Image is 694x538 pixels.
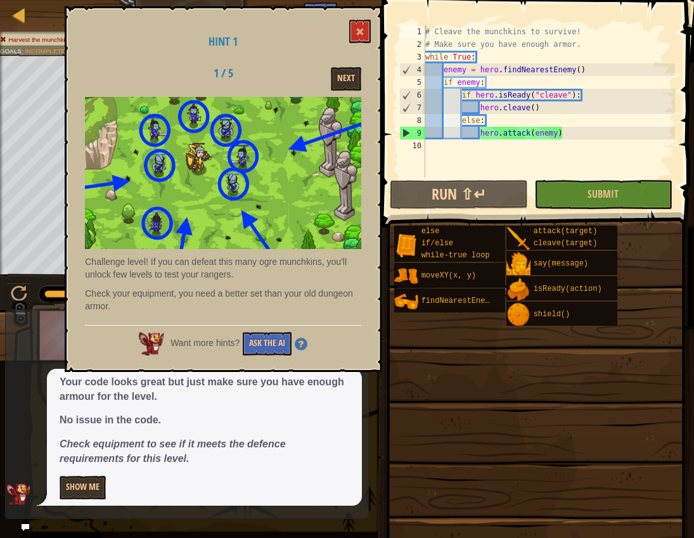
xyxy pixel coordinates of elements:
span: : [22,48,25,54]
button: ⌘ + P: Play [6,283,32,309]
span: Submit [588,187,619,201]
span: shield() [534,310,570,319]
button: Submit [534,180,672,209]
div: 9 [400,127,425,139]
img: portrait.png [394,233,418,257]
span: Harvest the munchkins. [8,36,73,43]
img: portrait.png [394,290,418,314]
p: Check your equipment, you need a better set than your old dungeon armor. [85,287,361,312]
div: 5 [399,76,425,89]
span: moveXY(x, y) [421,271,476,280]
p: No issue in the code. [60,413,349,428]
div: 8 [399,114,425,127]
div: 6 [400,89,425,101]
img: portrait.png [506,303,530,327]
span: Incomplete [25,48,65,54]
img: portrait.png [394,264,418,288]
span: if/else [421,239,453,248]
div: 2 [399,38,425,51]
span: isReady(action) [534,285,602,293]
div: 4 [400,63,425,76]
div: 7 [400,101,425,114]
div: 1 [399,25,425,38]
img: Harvest [85,97,361,249]
span: Want more hints? [170,338,240,348]
img: portrait.png [506,227,530,251]
span: attack(target) [534,227,598,236]
div: 3 [399,51,425,63]
span: findNearestEnemy() [421,297,504,305]
img: AI [139,332,164,355]
img: Hint [295,338,307,350]
span: Hint 1 [209,34,238,49]
img: AI [6,483,31,506]
span: else [421,227,440,236]
em: Check equipment to see if it meets the defence requirements for this level. [60,439,286,464]
span: say(message) [534,259,588,268]
div: 10 [399,139,425,152]
p: Your code looks great but just make sure you have enough armour for the level. [60,375,349,404]
p: Challenge level! If you can defeat this many ogre munchkins, you'll unlock few levels to test you... [85,255,361,281]
button: Ask the AI [243,332,292,355]
img: thang_avatar_frame.png [29,300,103,370]
span: cleave(target) [534,239,598,248]
h2: 1 / 5 [184,67,263,80]
button: Show Me [60,476,106,499]
img: portrait.png [506,252,530,276]
button: Run ⇧↵ [390,180,528,209]
button: Next [331,67,361,91]
button: Show game menu [344,3,375,32]
img: portrait.png [506,278,530,302]
span: while-true loop [421,251,490,260]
